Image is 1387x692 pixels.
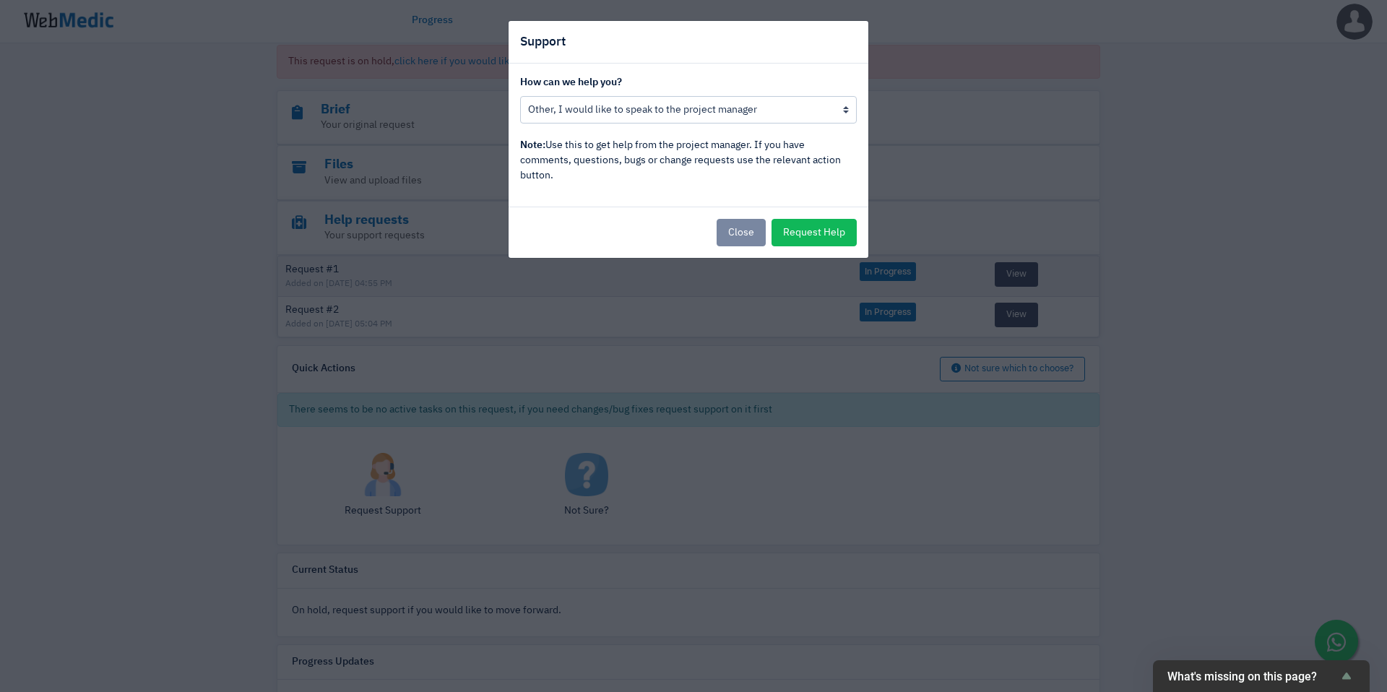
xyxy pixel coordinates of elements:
[520,33,566,51] h5: Support
[1167,667,1355,685] button: Show survey - What's missing on this page?
[520,138,857,183] p: Use this to get help from the project manager. If you have comments, questions, bugs or change re...
[520,77,622,87] strong: How can we help you?
[1167,670,1338,683] span: What's missing on this page?
[520,140,545,150] strong: Note:
[772,219,857,246] button: Request Help
[717,219,766,246] button: Close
